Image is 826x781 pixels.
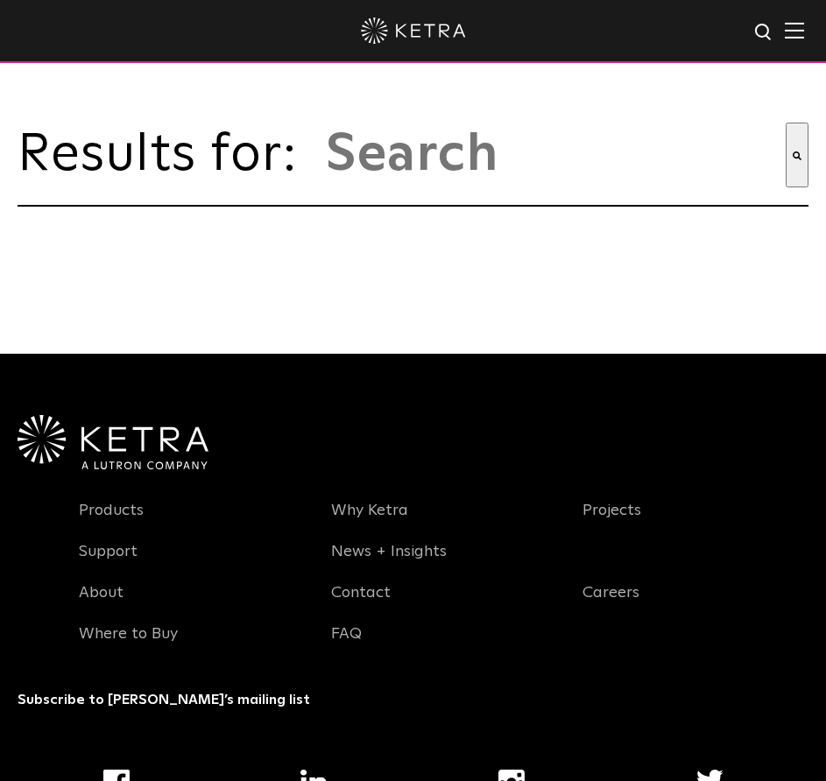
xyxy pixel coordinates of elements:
a: Projects [582,501,641,541]
a: News + Insights [331,542,447,582]
a: Contact [331,583,391,623]
img: ketra-logo-2019-white [361,18,466,44]
h3: Subscribe to [PERSON_NAME]’s mailing list [18,691,808,709]
a: Careers [582,583,639,623]
a: FAQ [331,624,362,665]
a: Why Ketra [331,501,408,541]
span: Results for: [18,129,315,181]
div: Navigation Menu [79,582,808,665]
div: Navigation Menu [79,500,808,582]
img: Hamburger%20Nav.svg [785,22,804,39]
a: Where to Buy [79,624,178,665]
input: This is a search field with an auto-suggest feature attached. [324,123,786,187]
button: Search [786,123,808,187]
img: search icon [753,22,775,44]
img: Ketra-aLutronCo_White_RGB [18,415,208,469]
a: Support [79,542,138,582]
a: Products [79,501,144,541]
a: About [79,583,124,623]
